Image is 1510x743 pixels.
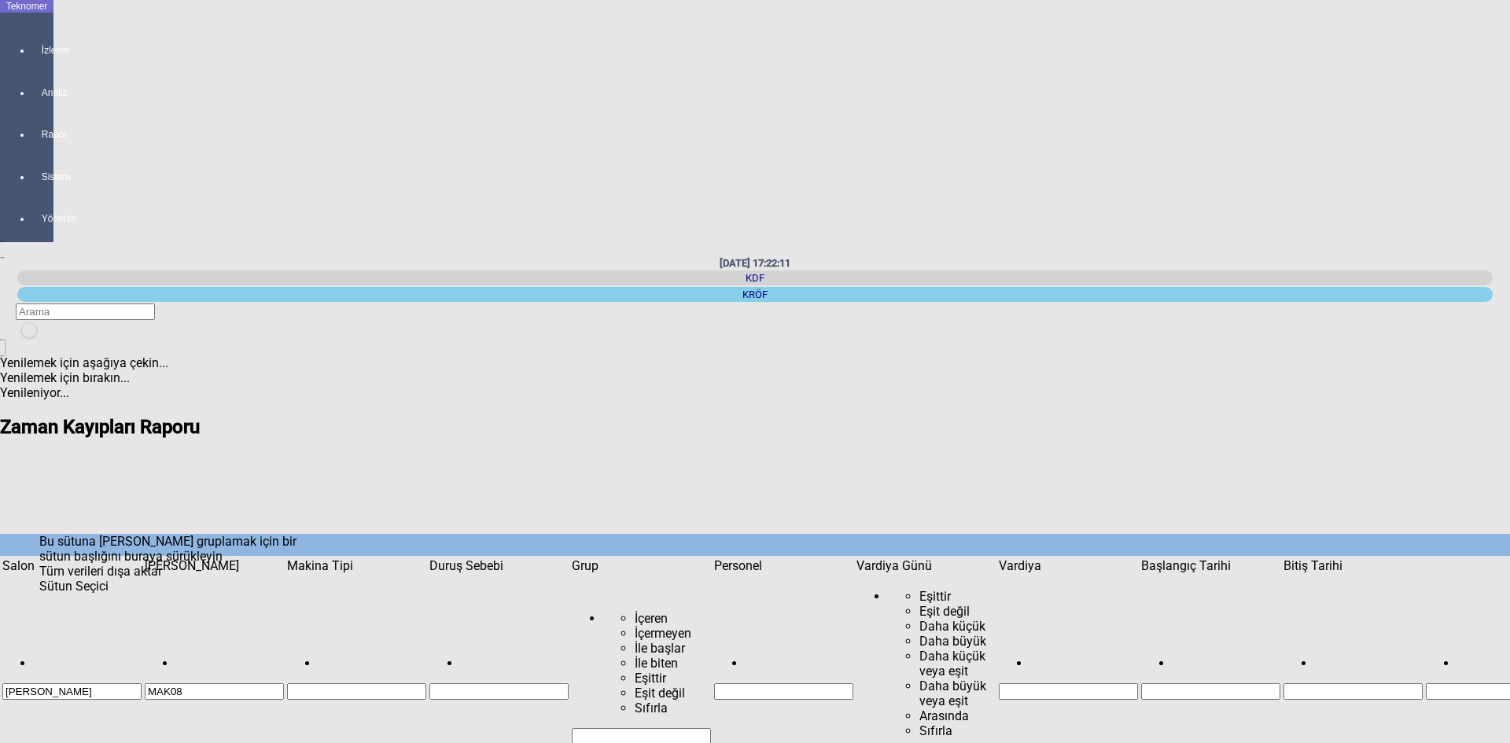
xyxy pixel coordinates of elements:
div: Search box [635,671,711,686]
div: Search box [919,708,996,723]
span: Arasında [919,708,969,723]
div: Bu sütuna [PERSON_NAME] gruplamak için bir sütun başlığını buraya sürükleyin [39,534,326,564]
div: Vardiya Günü [856,558,996,573]
span: Daha küçük veya eşit [919,649,985,679]
div: Sütun Seçici [39,579,1471,594]
span: Rapor [42,128,43,141]
span: Daha küçük [919,619,985,634]
div: Search box [919,634,996,649]
div: Bitiş Tarihi [1283,558,1423,573]
div: Vardiya [999,558,1138,573]
div: [PERSON_NAME] [145,558,284,573]
div: Salon [2,558,142,573]
div: Grup [572,558,711,573]
td: Sütun Vardiya Günü [856,557,996,574]
input: Filtre hücresi [1283,683,1423,700]
div: Search box [635,686,711,701]
span: Eşit değil [919,604,970,619]
div: Search box [919,604,996,619]
span: Tüm verileri dışa aktar [39,564,162,579]
td: Sütun Vardiya [998,557,1139,574]
input: Filtre hücresi [2,683,142,700]
span: İle biten [635,656,678,671]
span: Daha büyük veya eşit [919,679,986,708]
span: Sıfırla [919,723,952,738]
td: Sütun Salon [2,557,142,574]
span: Sütun Seçici [39,579,109,594]
input: Arama [16,303,155,320]
div: Search box [635,641,711,656]
span: Sistem [42,171,43,183]
td: Sütun Bitiş Tarihi [1283,557,1423,574]
div: Search box [888,589,996,738]
div: KDF [17,270,1493,285]
td: Sütun Duruş Sebebi [429,557,569,574]
div: Search box [635,611,711,626]
span: İçermeyen [635,626,691,641]
div: Makina Tipi [287,558,426,573]
span: İle başlar [635,641,685,656]
td: Sütun Grup [571,557,712,574]
div: Search box [919,723,996,738]
div: Search box [919,649,996,679]
input: Filtre hücresi [1141,683,1280,700]
div: Search box [635,656,711,671]
div: Search box [635,701,711,715]
div: Personel [714,558,853,573]
div: Search box [635,626,711,641]
input: Filtre hücresi [429,683,569,700]
div: Search box [919,589,996,604]
td: Sütun Personel [713,557,854,574]
td: Sütun Makina Tipi [286,557,427,574]
span: İçeren [635,611,668,626]
span: Eşittir [635,671,666,686]
div: Duruş Sebebi [429,558,569,573]
div: Search box [919,679,996,708]
span: Eşittir [919,589,951,604]
div: Search box [919,619,996,634]
span: Yönetim [42,212,43,225]
span: Analiz [42,86,43,99]
input: Filtre hücresi [145,683,284,700]
div: Başlangıç Tarihi [1141,558,1280,573]
span: Sıfırla [635,701,668,715]
span: Daha büyük [919,634,986,649]
div: Tüm verileri dışa aktar [39,564,1471,579]
td: Sütun Makina [144,557,285,574]
span: İzleme [42,44,43,57]
input: Filtre hücresi [999,683,1138,700]
div: Search box [603,611,711,715]
input: Filtre hücresi [287,683,426,700]
span: Eşit değil [635,686,685,701]
div: KRÖF [17,287,1493,302]
input: Filtre hücresi [714,683,853,700]
td: Sütun Başlangıç Tarihi [1140,557,1281,574]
